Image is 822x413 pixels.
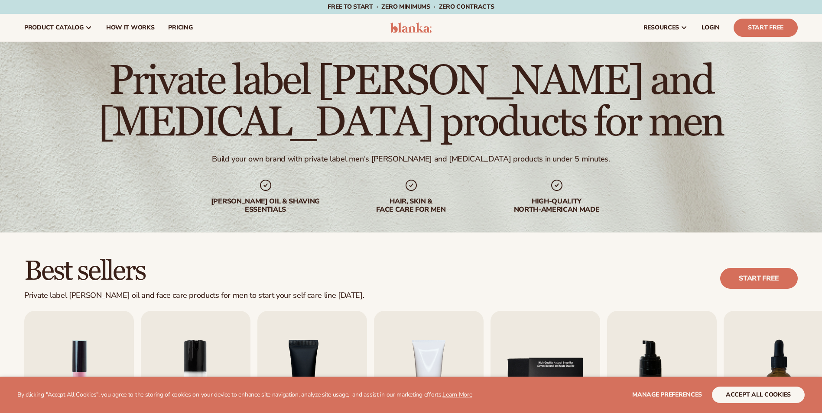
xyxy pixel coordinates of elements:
[632,390,702,399] span: Manage preferences
[390,23,432,33] img: logo
[24,24,84,31] span: product catalog
[106,24,155,31] span: How It Works
[643,24,679,31] span: resources
[637,14,695,42] a: resources
[168,24,192,31] span: pricing
[24,61,798,144] h1: Private label [PERSON_NAME] and [MEDICAL_DATA] products for men
[212,154,610,164] div: Build your own brand with private label men's [PERSON_NAME] and [MEDICAL_DATA] products in under ...
[210,197,321,214] div: [PERSON_NAME] oil & shaving essentials
[99,14,162,42] a: How It Works
[24,257,364,286] h2: Best sellers
[24,291,364,300] div: Private label [PERSON_NAME] oil and face care products for men to start your self care line [DATE].
[161,14,199,42] a: pricing
[356,197,467,214] div: hair, skin & face care for men
[442,390,472,399] a: Learn More
[501,197,612,214] div: High-quality North-american made
[632,387,702,403] button: Manage preferences
[17,14,99,42] a: product catalog
[695,14,727,42] a: LOGIN
[702,24,720,31] span: LOGIN
[734,19,798,37] a: Start Free
[328,3,494,11] span: Free to start · ZERO minimums · ZERO contracts
[712,387,805,403] button: accept all cookies
[720,268,798,289] a: Start free
[17,391,472,399] p: By clicking "Accept All Cookies", you agree to the storing of cookies on your device to enhance s...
